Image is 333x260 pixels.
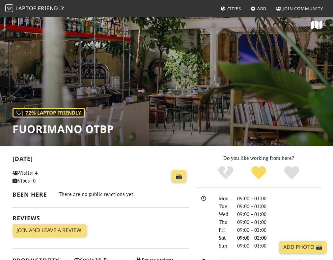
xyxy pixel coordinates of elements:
[227,6,241,11] span: Cities
[233,194,325,202] div: 09:00 – 01:00
[13,155,189,165] h2: [DATE]
[13,169,66,184] p: Visits: 4 Vibes: 0
[13,191,51,198] h2: Been here
[215,234,233,242] div: Sat
[197,154,321,162] p: Do you like working from here?
[233,218,325,226] div: 09:00 – 01:00
[13,224,87,237] a: Join and leave a review!
[5,4,13,12] img: LaptopFriendly
[233,242,325,249] div: 09:00 – 01:00
[275,165,308,180] div: Definitely!
[242,165,275,180] div: Yes
[215,242,233,249] div: Sun
[257,6,267,11] span: Add
[215,226,233,234] div: Fri
[13,108,85,118] div: | 72% Laptop Friendly
[279,241,326,253] a: Add Photo 📸
[215,202,233,210] div: Tue
[218,3,244,14] a: Cities
[233,234,325,242] div: 09:00 – 02:00
[233,226,325,234] div: 09:00 – 02:00
[215,194,233,202] div: Mon
[13,123,114,135] h1: Fuorimano OTBP
[209,165,242,180] div: No
[273,3,326,14] a: Join Community
[215,210,233,218] div: Wed
[38,5,64,12] span: Friendly
[15,5,37,12] span: Laptop
[283,6,323,11] span: Join Community
[233,210,325,218] div: 09:00 – 01:00
[172,170,186,183] a: 📸
[5,3,65,14] a: LaptopFriendly LaptopFriendly
[248,3,269,14] a: Add
[233,202,325,210] div: 09:00 – 01:00
[215,218,233,226] div: Thu
[59,190,189,199] div: There are no public reactions yet.
[13,215,189,222] h2: Reviews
